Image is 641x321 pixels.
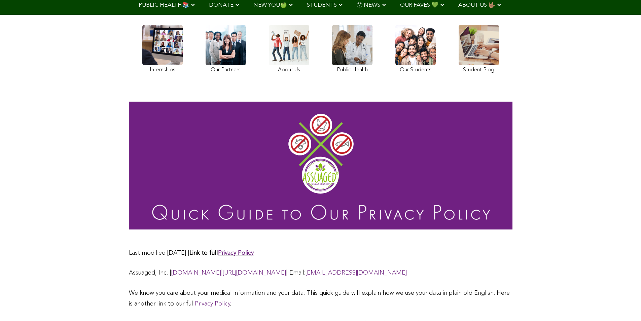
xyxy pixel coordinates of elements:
[218,250,254,256] a: Privacy Policy
[195,301,230,307] a: Privacy Policy
[195,301,231,307] u: .
[607,289,641,321] iframe: Chat Widget
[139,2,189,8] span: PUBLIC HEALTH📚
[307,2,337,8] span: STUDENTS
[357,2,380,8] span: Ⓥ NEWS
[458,2,495,8] span: ABOUT US 🤟🏽
[129,288,512,310] p: We know you care about your medical information and your data. This quick guide will explain how ...
[189,250,254,256] span: Link to full
[209,2,234,8] span: DONATE
[223,270,286,276] a: [URL][DOMAIN_NAME]
[129,248,512,258] p: Last modified [DATE] |
[306,270,407,276] a: [EMAIL_ADDRESS][DOMAIN_NAME]
[171,270,221,276] a: [DOMAIN_NAME]
[129,102,512,229] img: Assuaged Quick Guide to Our Privacy Policy
[129,267,512,278] p: Assuaged, Inc. | | | Email:
[253,2,287,8] span: NEW YOU🍏
[400,2,438,8] span: OUR FAVES 💚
